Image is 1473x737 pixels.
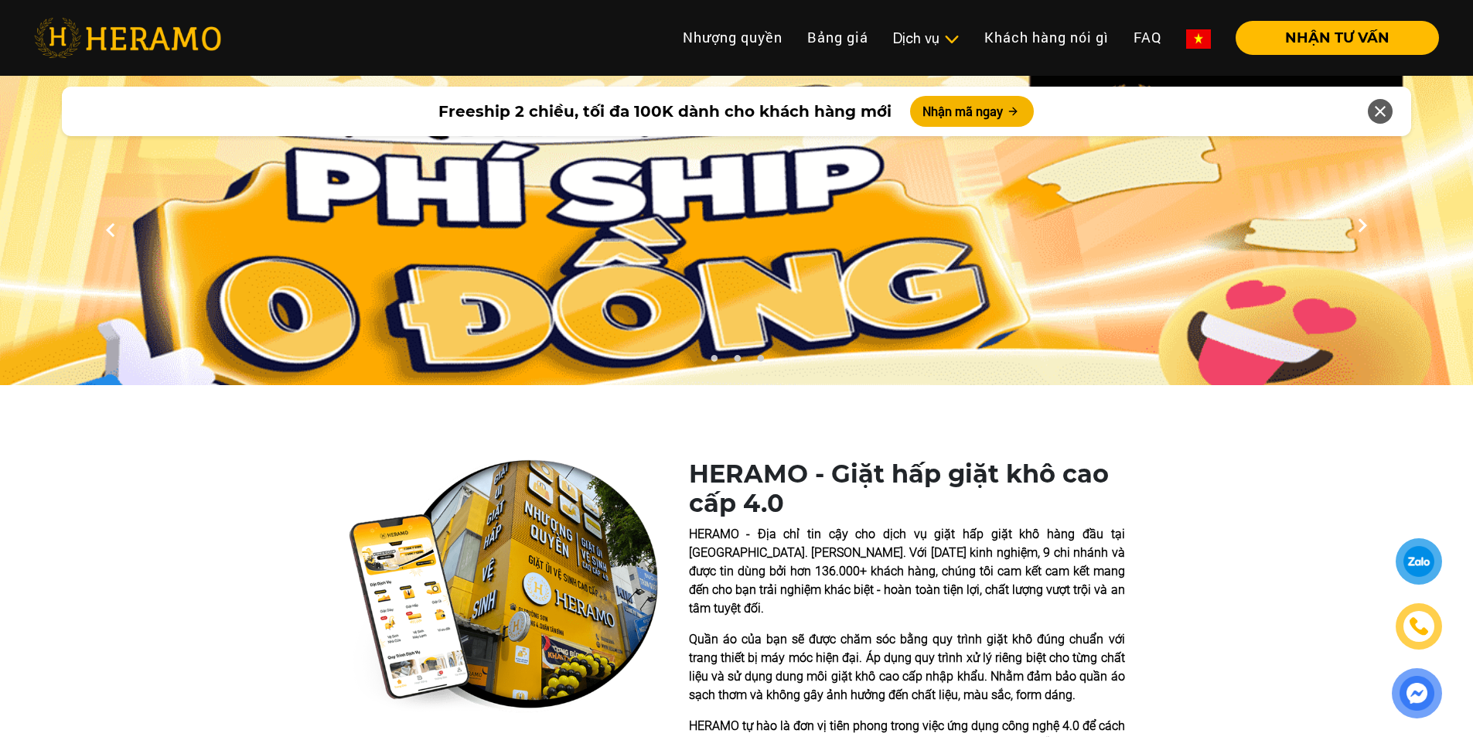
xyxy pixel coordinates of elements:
img: phone-icon [1409,616,1429,636]
p: HERAMO - Địa chỉ tin cậy cho dịch vụ giặt hấp giặt khô hàng đầu tại [GEOGRAPHIC_DATA]. [PERSON_NA... [689,525,1125,618]
img: vn-flag.png [1186,29,1211,49]
img: subToggleIcon [943,32,960,47]
a: NHẬN TƯ VẤN [1223,31,1439,45]
img: heramo-quality-banner [349,459,658,713]
a: FAQ [1121,21,1174,54]
a: Nhượng quyền [670,21,795,54]
button: 3 [752,354,768,370]
a: Bảng giá [795,21,881,54]
button: 2 [729,354,745,370]
a: Khách hàng nói gì [972,21,1121,54]
div: Dịch vụ [893,28,960,49]
button: Nhận mã ngay [910,96,1034,127]
button: NHẬN TƯ VẤN [1236,21,1439,55]
span: Freeship 2 chiều, tối đa 100K dành cho khách hàng mới [438,100,892,123]
a: phone-icon [1398,606,1440,647]
img: heramo-logo.png [34,18,221,58]
button: 1 [706,354,721,370]
p: Quần áo của bạn sẽ được chăm sóc bằng quy trình giặt khô đúng chuẩn với trang thiết bị máy móc hi... [689,630,1125,705]
h1: HERAMO - Giặt hấp giặt khô cao cấp 4.0 [689,459,1125,519]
